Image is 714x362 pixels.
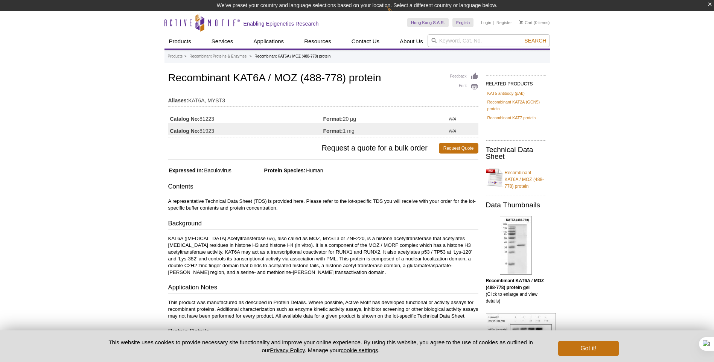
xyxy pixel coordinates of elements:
[486,277,546,304] p: (Click to enlarge and view details)
[168,235,478,276] p: KAT6A ([MEDICAL_DATA] Acetyltransferase 6A), also called as MOZ, MYST3 or ZNF220, is a histone ac...
[168,299,478,319] p: This product was manufactured as described in Protein Details. Where possible, Active Motif has d...
[407,18,449,27] a: Hong Kong S.A.R.
[481,20,491,25] a: Login
[250,54,252,58] li: »
[449,111,478,123] td: N/A
[323,111,449,123] td: 20 µg
[270,347,304,353] a: Privacy Policy
[203,167,231,173] span: Baculovirus
[168,327,478,338] h3: Protein Details
[450,82,478,91] a: Print
[168,143,439,154] span: Request a quote for a bulk order
[323,116,343,122] strong: Format:
[323,123,449,135] td: 1 mg
[519,20,523,24] img: Your Cart
[486,313,556,339] img: Recombinant KAT6A / MOZ (488-778) protein activity assay
[168,283,478,294] h3: Application Notes
[168,72,478,85] h1: Recombinant KAT6A / MOZ (488-778) protein
[168,167,204,173] span: Expressed In:
[519,20,533,25] a: Cart
[347,34,384,49] a: Contact Us
[168,111,323,123] td: 81223
[486,278,544,290] b: Recombinant KAT6A / MOZ (488-778) protein gel
[486,146,546,160] h2: Technical Data Sheet
[300,34,336,49] a: Resources
[184,54,187,58] li: »
[395,34,428,49] a: About Us
[254,54,330,58] li: Recombinant KAT6A / MOZ (488-778) protein
[486,165,546,190] a: Recombinant KAT6A / MOZ (488-778) protein
[486,75,546,89] h2: RELATED PRODUCTS
[168,93,478,105] td: KAT6A, MYST3
[305,167,323,173] span: Human
[439,143,478,154] a: Request Quote
[168,123,323,135] td: 81923
[452,18,473,27] a: English
[207,34,238,49] a: Services
[168,97,189,104] strong: Aliases:
[500,216,532,275] img: Recombinant KAT6A / MOZ (488-778) protein gel
[249,34,288,49] a: Applications
[519,18,550,27] li: (0 items)
[170,128,200,134] strong: Catalog No:
[496,20,512,25] a: Register
[524,38,546,44] span: Search
[486,202,546,208] h2: Data Thumbnails
[168,198,478,211] p: A representative Technical Data Sheet (TDS) is provided here. Please refer to the lot-specific TD...
[487,114,536,121] a: Recombinant KAT7 protein
[233,167,306,173] span: Protein Species:
[341,347,378,353] button: cookie settings
[487,99,545,112] a: Recombinant KAT2A (GCN5) protein
[487,90,525,97] a: KAT5 antibody (pAb)
[168,182,478,193] h3: Contents
[428,34,550,47] input: Keyword, Cat. No.
[387,6,407,23] img: Change Here
[168,53,183,60] a: Products
[164,34,196,49] a: Products
[96,338,546,354] p: This website uses cookies to provide necessary site functionality and improve your online experie...
[449,123,478,135] td: N/A
[168,219,478,230] h3: Background
[189,53,247,60] a: Recombinant Proteins & Enzymes
[170,116,200,122] strong: Catalog No:
[450,72,478,81] a: Feedback
[244,20,319,27] h2: Enabling Epigenetics Research
[323,128,343,134] strong: Format:
[493,18,495,27] li: |
[558,341,618,356] button: Got it!
[522,37,548,44] button: Search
